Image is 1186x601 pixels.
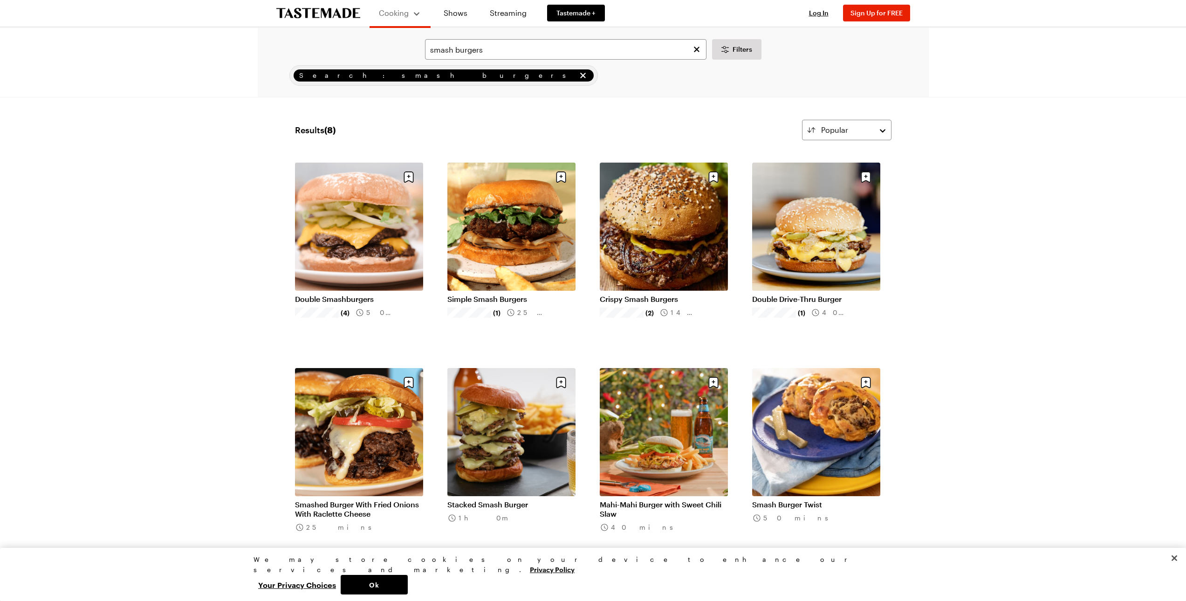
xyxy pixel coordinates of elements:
[857,374,875,391] button: Save recipe
[379,4,421,22] button: Cooking
[752,294,880,304] a: Double Drive-Thru Burger
[843,5,910,21] button: Sign Up for FREE
[578,70,588,81] button: remove Search: smash burgers
[299,70,576,81] span: Search: smash burgers
[800,8,837,18] button: Log In
[552,374,570,391] button: Save recipe
[733,45,752,54] span: Filters
[692,44,702,55] button: Clear search
[802,120,891,140] button: Popular
[295,294,423,304] a: Double Smashburgers
[1164,548,1185,568] button: Close
[821,124,848,136] span: Popular
[705,374,722,391] button: Save recipe
[850,9,903,17] span: Sign Up for FREE
[447,500,576,509] a: Stacked Smash Burger
[530,565,575,574] a: More information about your privacy, opens in a new tab
[712,39,761,60] button: Desktop filters
[447,294,576,304] a: Simple Smash Burgers
[556,8,596,18] span: Tastemade +
[276,8,360,19] a: To Tastemade Home Page
[752,500,880,509] a: Smash Burger Twist
[809,9,829,17] span: Log In
[857,168,875,186] button: Save recipe
[254,554,925,575] div: We may store cookies on your device to enhance our services and marketing.
[547,5,605,21] a: Tastemade +
[295,123,336,137] span: Results
[341,575,408,594] button: Ok
[379,8,409,17] span: Cooking
[254,554,925,594] div: Privacy
[600,294,728,304] a: Crispy Smash Burgers
[324,125,336,135] span: ( 8 )
[600,500,728,519] a: Mahi-Mahi Burger with Sweet Chili Slaw
[400,374,418,391] button: Save recipe
[295,500,423,519] a: Smashed Burger With Fried Onions With Raclette Cheese
[254,575,341,594] button: Your Privacy Choices
[400,168,418,186] button: Save recipe
[705,168,722,186] button: Save recipe
[552,168,570,186] button: Save recipe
